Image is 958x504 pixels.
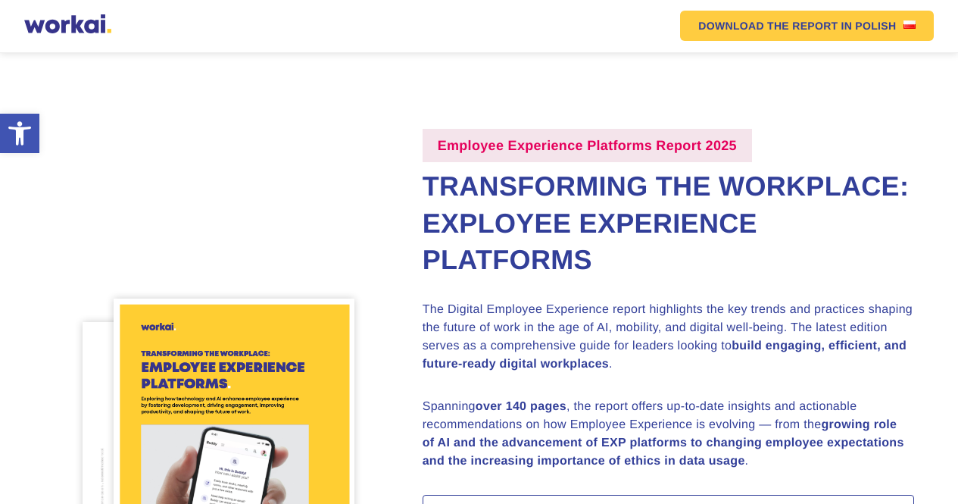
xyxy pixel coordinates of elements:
p: The Digital Employee Experience report highlights the key trends and practices shaping the future... [423,301,914,374]
p: Spanning , the report offers up-to-date insights and actionable recommendations on how Employee E... [423,398,914,471]
em: DOWNLOAD THE REPORT [698,20,838,31]
strong: over 140 pages [476,400,566,413]
strong: growing role of AI and the advancement of EXP platforms to changing employee expectations and the... [423,418,904,468]
img: Polish flag [903,20,916,29]
a: DOWNLOAD THE REPORTIN POLISHPolish flag [680,11,934,41]
strong: build engaging, efficient, and future-ready digital workplaces [423,340,907,371]
h2: Transforming the Workplace: Exployee Experience Platforms [423,168,914,279]
label: Employee Experience Platforms Report 2025 [423,129,752,162]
